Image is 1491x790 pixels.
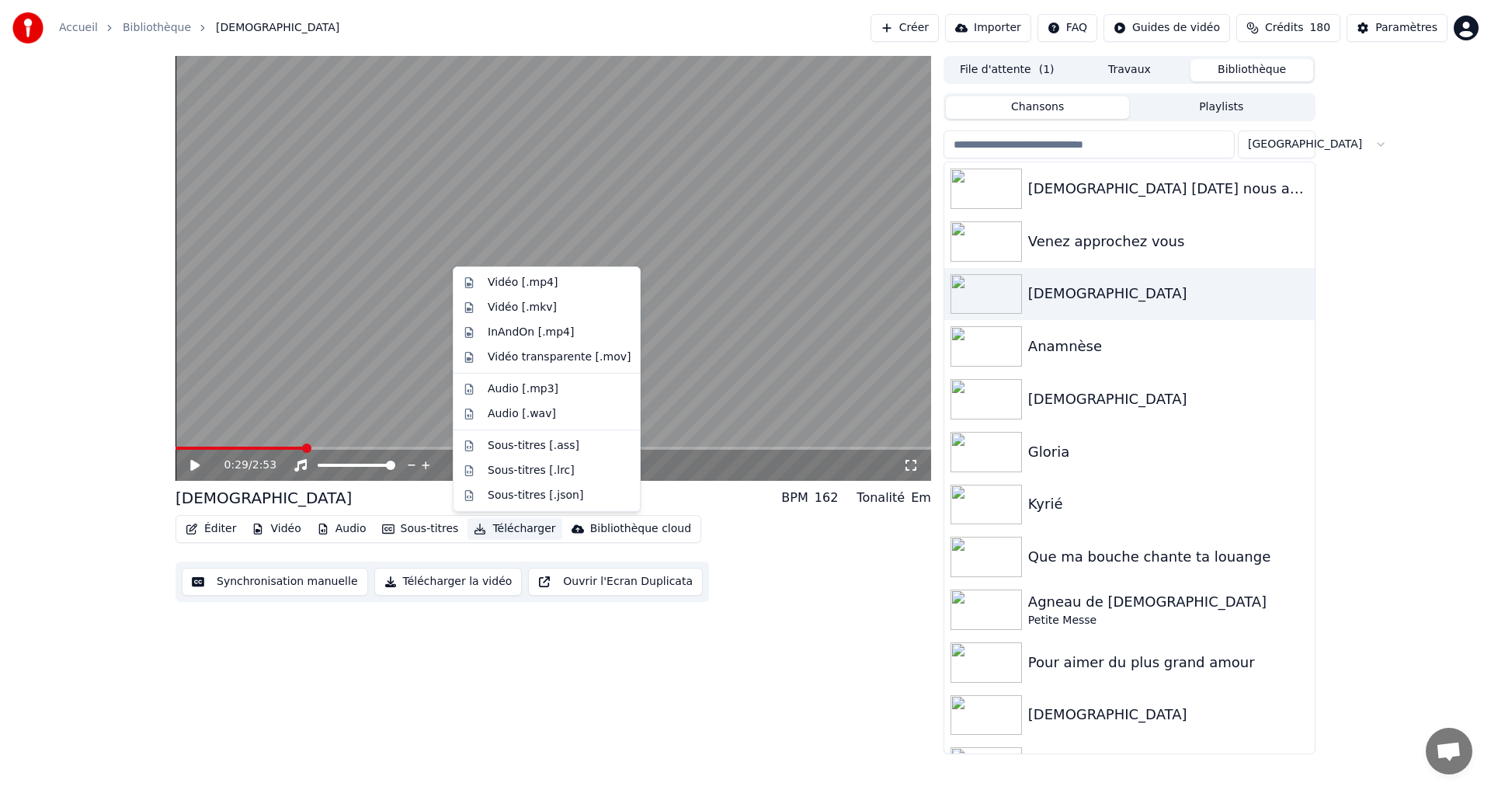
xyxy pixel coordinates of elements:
a: Ouvrir le chat [1426,728,1472,774]
div: Vidéo transparente [.mov] [488,350,631,365]
button: File d'attente [946,59,1069,82]
div: Tonalité [857,489,905,507]
button: Créer [871,14,939,42]
a: Accueil [59,20,98,36]
span: ( 1 ) [1039,62,1055,78]
div: [DEMOGRAPHIC_DATA] [DATE] nous appelle [1028,178,1309,200]
button: Playlists [1129,96,1313,119]
span: 180 [1309,20,1330,36]
button: Audio [311,518,373,540]
button: Télécharger la vidéo [374,568,523,596]
div: Sous-titres [.json] [488,488,583,503]
span: Crédits [1265,20,1303,36]
div: Bibliothèque cloud [590,521,691,537]
button: Crédits180 [1236,14,1340,42]
button: Importer [945,14,1031,42]
div: Paramètres [1375,20,1437,36]
button: Bibliothèque [1190,59,1313,82]
div: [DEMOGRAPHIC_DATA] [1028,388,1309,410]
button: Synchronisation manuelle [182,568,368,596]
button: Vidéo [245,518,307,540]
button: Sous-titres [376,518,465,540]
a: Bibliothèque [123,20,191,36]
div: Kyrié [1028,493,1309,515]
div: Anamnèse [1028,336,1309,357]
button: Ouvrir l'Ecran Duplicata [528,568,703,596]
div: Audio [.wav] [488,406,556,422]
div: [DEMOGRAPHIC_DATA] [1028,704,1309,726]
span: 2:53 [252,458,276,473]
div: BPM [781,489,808,507]
div: Que ma bouche chante ta louange [1028,546,1309,568]
div: Sous-titres [.lrc] [488,463,575,479]
button: FAQ [1037,14,1097,42]
span: 0:29 [224,458,248,473]
button: Éditer [179,518,242,540]
div: Pour aimer du plus grand amour [1028,652,1309,673]
div: InAndOn [.mp4] [488,325,575,340]
div: Venez approchez vous [1028,231,1309,252]
button: Guides de vidéo [1103,14,1230,42]
button: Chansons [946,96,1130,119]
div: Petite Messe [1028,613,1309,628]
div: [DEMOGRAPHIC_DATA] [1028,283,1309,305]
div: Vidéo [.mp4] [488,275,558,291]
div: Em [911,489,931,507]
button: Paramètres [1347,14,1448,42]
div: / [224,458,262,473]
img: youka [12,12,43,44]
div: Audio [.mp3] [488,381,558,397]
div: 162 [815,489,839,507]
span: [DEMOGRAPHIC_DATA] [216,20,339,36]
div: Vidéo [.mkv] [488,300,557,315]
button: Télécharger [467,518,561,540]
button: Travaux [1069,59,1191,82]
nav: breadcrumb [59,20,339,36]
span: [GEOGRAPHIC_DATA] [1248,137,1362,152]
div: Agneau de [DEMOGRAPHIC_DATA] [1028,591,1309,613]
div: Sous-titres [.ass] [488,438,579,454]
div: Gloria [1028,441,1309,463]
div: [DEMOGRAPHIC_DATA] [176,487,352,509]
